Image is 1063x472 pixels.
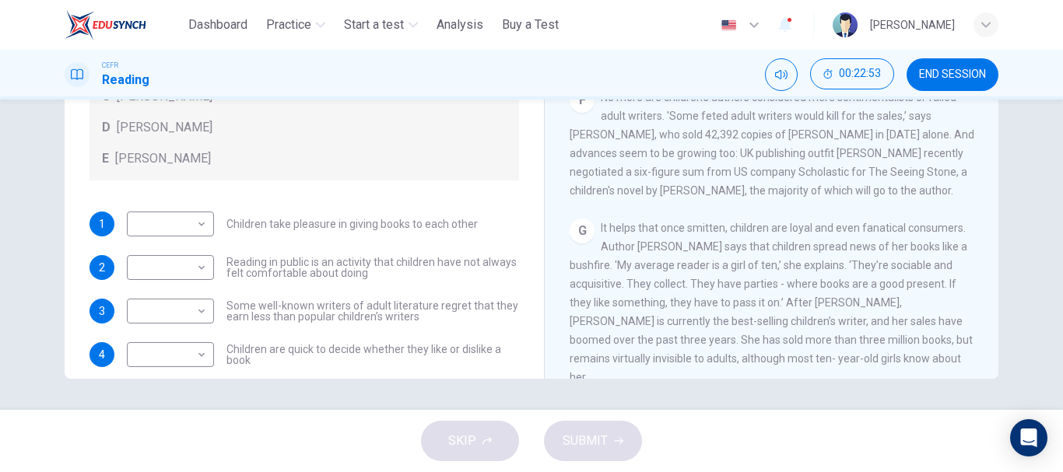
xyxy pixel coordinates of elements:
button: Analysis [430,11,489,39]
img: ELTC logo [65,9,146,40]
span: Some well-known writers of adult literature regret that they earn less than popular children’s wr... [226,300,519,322]
span: Buy a Test [502,16,559,34]
h1: Reading [102,71,149,89]
span: Start a test [344,16,404,34]
div: G [570,219,595,243]
span: Dashboard [188,16,247,34]
img: en [719,19,738,31]
button: Start a test [338,11,424,39]
span: 4 [99,349,105,360]
span: Practice [266,16,311,34]
span: [PERSON_NAME] [115,149,211,168]
span: Children take pleasure in giving books to each other [226,219,478,229]
div: Mute [765,58,798,91]
span: Children are quick to decide whether they like or dislike a book [226,344,519,365]
span: CEFR [102,60,118,71]
button: END SESSION [907,58,998,91]
span: END SESSION [919,68,986,81]
img: Profile picture [833,12,858,37]
span: Analysis [437,16,483,34]
span: It helps that once smitten, children are loyal and even fanatical consumers. Author [PERSON_NAME]... [570,222,973,383]
span: 00:22:53 [839,68,881,80]
span: 3 [99,306,105,316]
a: ELTC logo [65,9,182,40]
span: 2 [99,262,105,273]
button: Dashboard [182,11,254,39]
div: Open Intercom Messenger [1010,419,1047,456]
button: Buy a Test [496,11,565,39]
span: E [102,149,109,168]
button: 00:22:53 [810,58,894,89]
button: Practice [260,11,332,39]
div: [PERSON_NAME] [870,16,955,34]
div: Hide [810,58,894,91]
span: 1 [99,219,105,229]
span: Reading in public is an activity that children have not always felt comfortable about doing [226,257,519,278]
span: [PERSON_NAME] [117,118,212,137]
span: D [102,118,111,137]
div: F [570,88,595,113]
